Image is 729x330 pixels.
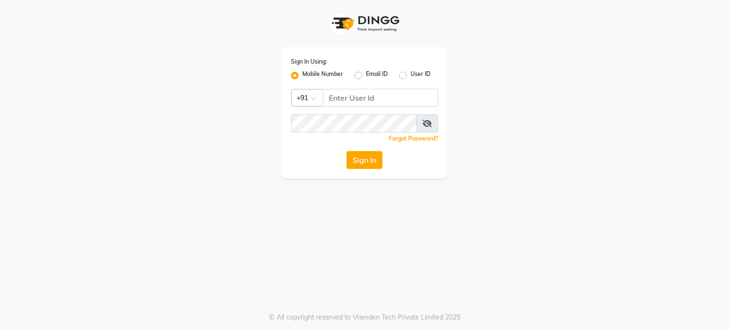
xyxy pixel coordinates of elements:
label: User ID [411,70,430,81]
label: Mobile Number [302,70,343,81]
input: Username [323,89,438,107]
label: Sign In Using: [291,57,327,66]
button: Sign In [346,151,383,169]
input: Username [291,114,417,132]
img: logo1.svg [327,9,402,38]
label: Email ID [366,70,388,81]
a: Forgot Password? [389,135,438,142]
